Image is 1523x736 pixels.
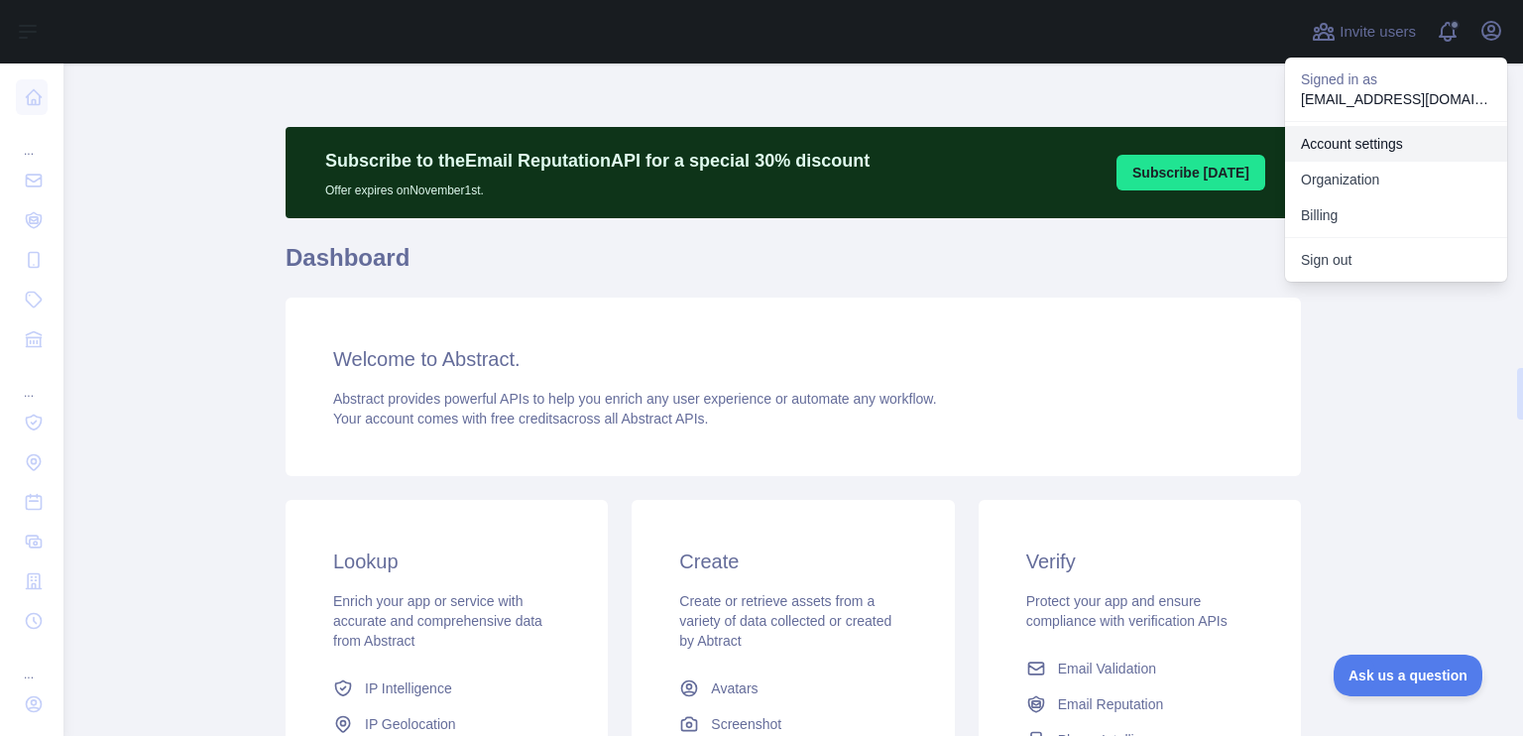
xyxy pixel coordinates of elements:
[1058,694,1164,714] span: Email Reputation
[333,345,1253,373] h3: Welcome to Abstract.
[1285,242,1507,278] button: Sign out
[1340,21,1416,44] span: Invite users
[1116,155,1265,190] button: Subscribe [DATE]
[1301,89,1491,109] p: [EMAIL_ADDRESS][DOMAIN_NAME]
[711,678,758,698] span: Avatars
[1285,126,1507,162] a: Account settings
[679,548,906,575] h3: Create
[333,411,708,427] span: Your account comes with across all Abstract APIs.
[333,548,560,575] h3: Lookup
[1058,659,1156,678] span: Email Validation
[325,175,870,198] p: Offer expires on November 1st.
[365,714,456,734] span: IP Geolocation
[16,119,48,159] div: ...
[1018,686,1261,722] a: Email Reputation
[491,411,559,427] span: free credits
[1018,651,1261,686] a: Email Validation
[1301,69,1491,89] p: Signed in as
[671,671,914,706] a: Avatars
[333,391,937,407] span: Abstract provides powerful APIs to help you enrich any user experience or automate any workflow.
[16,643,48,682] div: ...
[365,678,452,698] span: IP Intelligence
[1026,548,1253,575] h3: Verify
[1308,16,1420,48] button: Invite users
[325,147,870,175] p: Subscribe to the Email Reputation API for a special 30 % discount
[1285,197,1507,233] button: Billing
[1285,162,1507,197] a: Organization
[1334,655,1483,696] iframe: Toggle Customer Support
[333,593,542,649] span: Enrich your app or service with accurate and comprehensive data from Abstract
[679,593,891,649] span: Create or retrieve assets from a variety of data collected or created by Abtract
[1026,593,1228,629] span: Protect your app and ensure compliance with verification APIs
[325,671,568,706] a: IP Intelligence
[711,714,781,734] span: Screenshot
[16,361,48,401] div: ...
[286,242,1301,290] h1: Dashboard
